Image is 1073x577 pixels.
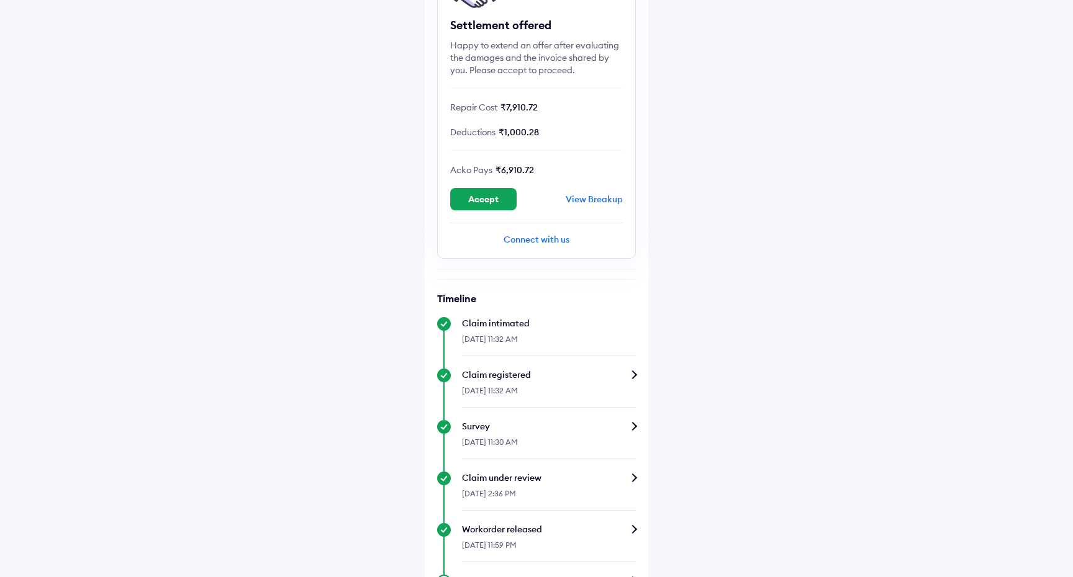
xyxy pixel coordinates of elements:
[437,292,636,305] h6: Timeline
[462,523,636,535] div: Workorder released
[499,127,539,138] span: ₹1,000.28
[462,420,636,432] div: Survey
[462,329,636,356] div: [DATE] 11:32 AM
[462,432,636,459] div: [DATE] 11:30 AM
[450,188,517,210] button: Accept
[462,535,636,562] div: [DATE] 11:59 PM
[500,102,538,113] span: ₹7,910.72
[450,102,497,113] span: Repair Cost
[450,127,496,138] span: Deductions
[462,484,636,511] div: [DATE] 2:36 PM
[462,369,636,381] div: Claim registered
[566,194,623,205] div: View Breakup
[450,39,623,76] div: Happy to extend an offer after evaluating the damages and the invoice shared by you. Please accep...
[462,472,636,484] div: Claim under review
[462,381,636,408] div: [DATE] 11:32 AM
[496,164,534,176] span: ₹6,910.72
[462,317,636,329] div: Claim intimated
[450,18,623,33] div: Settlement offered
[450,164,492,176] span: Acko Pays
[450,233,623,246] div: Connect with us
